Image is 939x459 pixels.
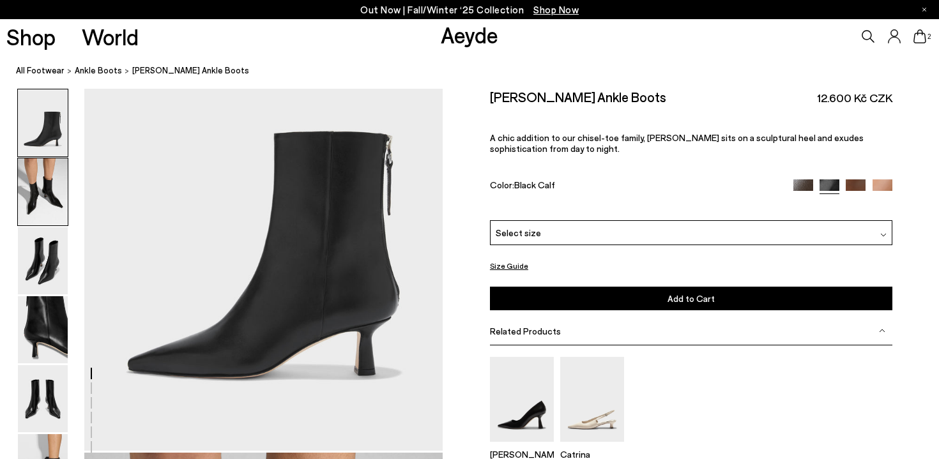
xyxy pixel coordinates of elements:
[560,357,624,442] img: Catrina Slingback Pumps
[668,293,715,304] span: Add to Cart
[533,4,579,15] span: Navigate to /collections/new-in
[360,2,579,18] p: Out Now | Fall/Winter ‘25 Collection
[441,21,498,48] a: Aeyde
[6,26,56,48] a: Shop
[880,232,887,238] img: svg%3E
[18,365,68,432] img: Rowan Chiseled Ankle Boots - Image 5
[913,29,926,43] a: 2
[490,357,554,442] img: Zandra Pointed Pumps
[16,64,65,77] a: All Footwear
[490,258,528,274] button: Size Guide
[82,26,139,48] a: World
[879,327,885,334] img: svg%3E
[132,64,249,77] span: [PERSON_NAME] Ankle Boots
[18,89,68,156] img: Rowan Chiseled Ankle Boots - Image 1
[514,179,555,190] span: Black Calf
[490,132,864,154] span: A chic addition to our chisel-toe family, [PERSON_NAME] sits on a sculptural heel and exudes soph...
[490,287,892,310] button: Add to Cart
[16,54,939,89] nav: breadcrumb
[817,90,892,106] span: 12.600 Kč CZK
[75,64,122,77] a: ankle boots
[18,227,68,294] img: Rowan Chiseled Ankle Boots - Image 3
[490,89,666,105] h2: [PERSON_NAME] Ankle Boots
[490,179,781,194] div: Color:
[18,158,68,225] img: Rowan Chiseled Ankle Boots - Image 2
[926,33,933,40] span: 2
[490,326,561,336] span: Related Products
[496,226,541,239] span: Select size
[75,65,122,75] span: ankle boots
[18,296,68,363] img: Rowan Chiseled Ankle Boots - Image 4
